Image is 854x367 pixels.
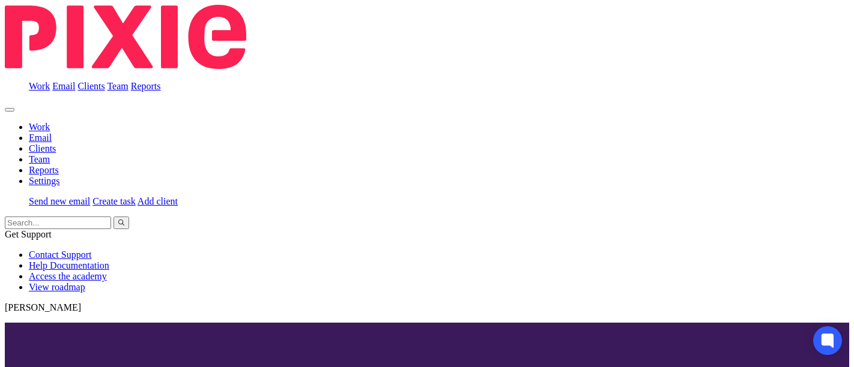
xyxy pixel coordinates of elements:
a: Settings [29,176,60,186]
a: Team [29,154,50,164]
a: Work [29,122,50,132]
input: Search [5,216,111,229]
a: Add client [138,196,178,206]
a: Clients [77,81,104,91]
p: [PERSON_NAME] [5,302,849,313]
a: Access the academy [29,271,107,281]
button: Search [114,216,129,229]
a: Team [107,81,128,91]
a: Email [29,133,52,143]
span: Get Support [5,229,52,239]
a: Create task [92,196,136,206]
a: View roadmap [29,282,85,292]
a: Email [52,81,75,91]
a: Contact Support [29,249,91,260]
a: Work [29,81,50,91]
a: Reports [29,165,59,175]
img: Pixie [5,5,246,69]
a: Help Documentation [29,260,109,270]
a: Send new email [29,196,90,206]
a: Reports [131,81,161,91]
a: Clients [29,143,56,154]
